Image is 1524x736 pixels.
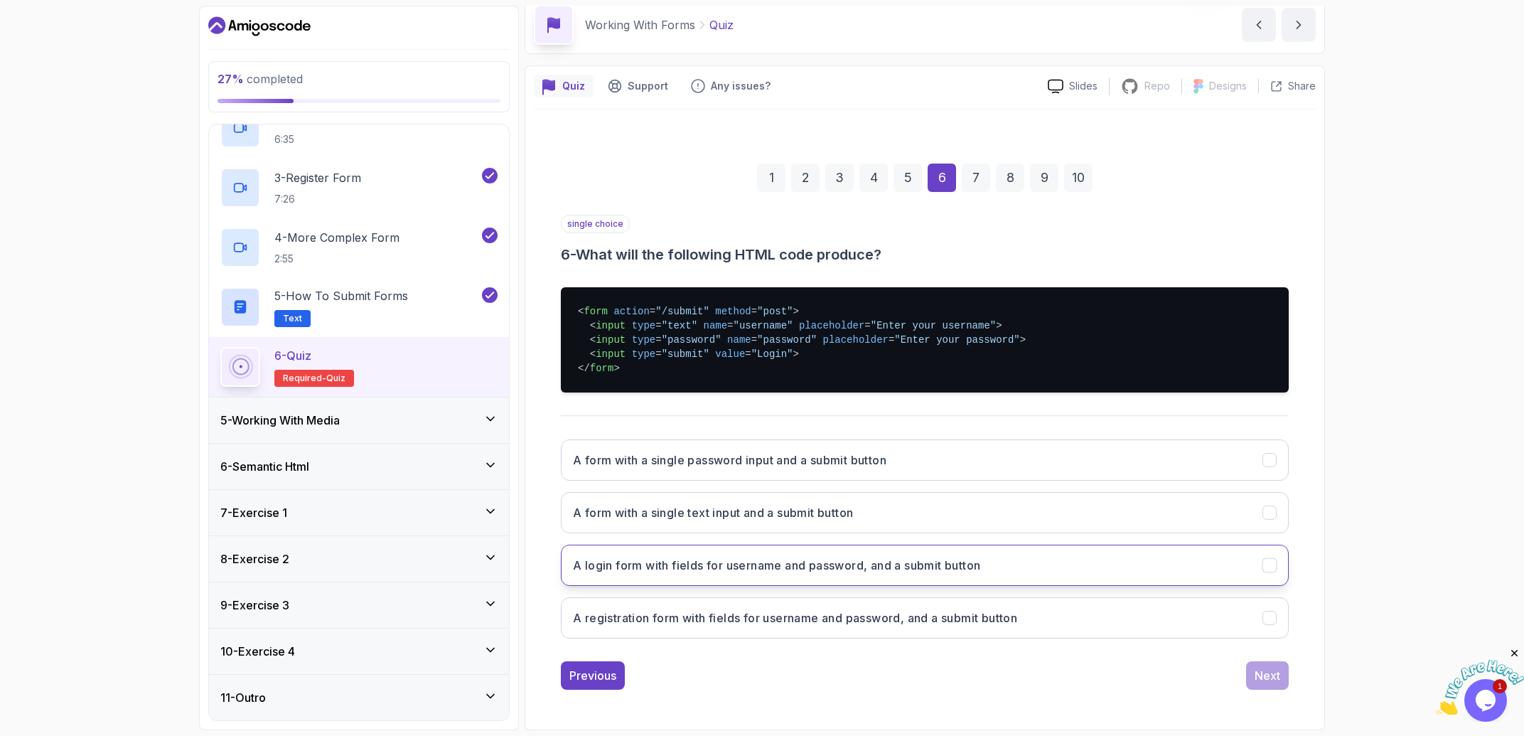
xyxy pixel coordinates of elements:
[590,320,1002,331] span: < = = = >
[283,373,326,384] span: Required-
[599,75,677,97] button: Support button
[220,458,309,475] h3: 6 - Semantic Html
[894,334,1019,346] span: "Enter your password"
[218,72,244,86] span: 27 %
[208,15,311,38] a: Dashboard
[871,320,996,331] span: "Enter your username"
[220,287,498,327] button: 5-How to Submit FormsText
[561,215,630,233] p: single choice
[561,661,625,690] button: Previous
[562,79,585,93] p: Quiz
[209,675,509,720] button: 11-Outro
[859,164,888,192] div: 4
[534,75,594,97] button: quiz button
[220,108,498,148] button: 2-Login Form6:35
[578,306,799,317] span: < = = >
[220,550,289,567] h3: 8 - Exercise 2
[220,504,287,521] h3: 7 - Exercise 1
[596,320,626,331] span: input
[578,363,620,374] span: </ >
[632,334,656,346] span: type
[1069,79,1098,93] p: Slides
[823,334,889,346] span: placeholder
[569,667,616,684] div: Previous
[590,334,1026,346] span: < = = = >
[751,348,793,360] span: "Login"
[274,287,408,304] p: 5 - How to Submit Forms
[209,490,509,535] button: 7-Exercise 1
[613,306,649,317] span: action
[727,334,751,346] span: name
[1436,647,1524,715] iframe: chat widget
[274,229,399,246] p: 4 - More Complex Form
[757,334,817,346] span: "password"
[220,412,340,429] h3: 5 - Working With Media
[573,452,886,469] h3: A form with a single password input and a submit button
[220,689,266,706] h3: 11 - Outro
[894,164,922,192] div: 5
[573,609,1017,626] h3: A registration form with fields for username and password, and a submit button
[628,79,668,93] p: Support
[709,16,734,33] p: Quiz
[1036,79,1109,94] a: Slides
[928,164,956,192] div: 6
[283,313,302,324] span: Text
[209,398,509,443] button: 5-Working With Media
[1288,79,1316,93] p: Share
[274,132,347,146] p: 6:35
[711,79,771,93] p: Any issues?
[573,557,980,574] h3: A login form with fields for username and password, and a submit button
[791,164,820,192] div: 2
[585,16,695,33] p: Working With Forms
[734,320,793,331] span: "username"
[561,545,1289,586] button: A login form with fields for username and password, and a submit button
[274,347,311,364] p: 6 - Quiz
[561,492,1289,533] button: A form with a single text input and a submit button
[1030,164,1058,192] div: 9
[632,348,656,360] span: type
[1064,164,1093,192] div: 10
[662,320,697,331] span: "text"
[799,320,864,331] span: placeholder
[662,348,709,360] span: "submit"
[209,444,509,489] button: 6-Semantic Html
[1242,8,1276,42] button: previous content
[1255,667,1280,684] div: Next
[715,306,751,317] span: method
[220,228,498,267] button: 4-More Complex Form2:55
[590,348,799,360] span: < = = >
[573,504,853,521] h3: A form with a single text input and a submit button
[274,169,361,186] p: 3 - Register Form
[596,334,626,346] span: input
[209,629,509,674] button: 10-Exercise 4
[1246,661,1289,690] button: Next
[220,643,295,660] h3: 10 - Exercise 4
[274,252,399,266] p: 2:55
[561,597,1289,639] button: A registration form with fields for username and password, and a submit button
[590,363,614,374] span: form
[825,164,854,192] div: 3
[561,439,1289,481] button: A form with a single password input and a submit button
[996,164,1024,192] div: 8
[220,168,498,208] button: 3-Register Form7:26
[584,306,608,317] span: form
[662,334,721,346] span: "password"
[561,245,1289,265] h3: 6 - What will the following HTML code produce?
[1282,8,1316,42] button: next content
[326,373,345,384] span: quiz
[220,597,289,614] h3: 9 - Exercise 3
[596,348,626,360] span: input
[274,192,361,206] p: 7:26
[757,306,793,317] span: "post"
[218,72,303,86] span: completed
[1209,79,1247,93] p: Designs
[209,582,509,628] button: 9-Exercise 3
[220,347,498,387] button: 6-QuizRequired-quiz
[715,348,745,360] span: value
[682,75,779,97] button: Feedback button
[757,164,785,192] div: 1
[632,320,656,331] span: type
[655,306,709,317] span: "/submit"
[1144,79,1170,93] p: Repo
[703,320,727,331] span: name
